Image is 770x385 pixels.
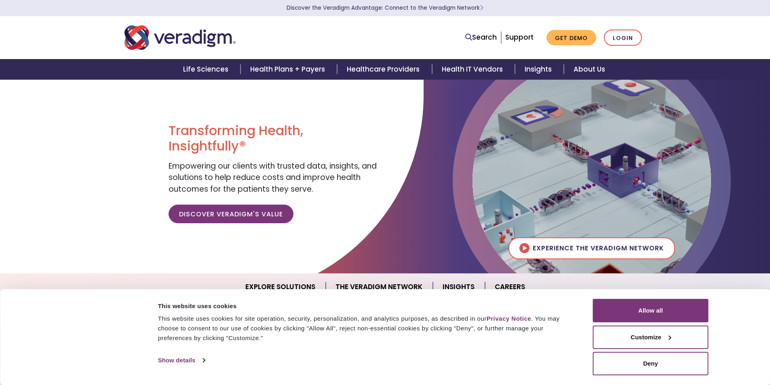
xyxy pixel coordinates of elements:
span: Empowering our clients with trusted data, insights, and solutions to help reduce costs and improv... [169,161,377,195]
button: Customize [593,326,709,349]
a: Show details [158,354,205,366]
a: Search [465,32,497,43]
a: Support [505,32,534,42]
a: Life Sciences [173,59,240,80]
a: Explore Solutions [236,277,326,297]
a: The Veradigm Network [326,277,433,297]
a: Health Plans + Payers [240,59,337,80]
button: Allow all [593,299,709,322]
div: This website uses cookies [158,301,575,311]
img: Veradigm logo [124,24,236,51]
span: Learn More [480,4,483,12]
a: Privacy Notice [487,315,531,322]
a: Discover Veradigm's Value [169,205,293,223]
a: Healthcare Providers [337,59,432,80]
h1: Transforming Health, Insightfully® [169,123,379,154]
a: Insights [433,277,485,297]
a: Insights [515,59,564,80]
button: Deny [593,352,709,375]
a: Discover the Veradigm Advantage: Connect to the Veradigm NetworkLearn More [287,4,483,12]
a: Login [604,30,642,46]
a: Health IT Vendors [432,59,515,80]
a: Careers [485,277,535,297]
div: This website uses cookies for site operation, security, personalization, and analytics purposes, ... [158,314,575,343]
a: About Us [564,59,615,80]
a: Get Demo [546,30,596,46]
